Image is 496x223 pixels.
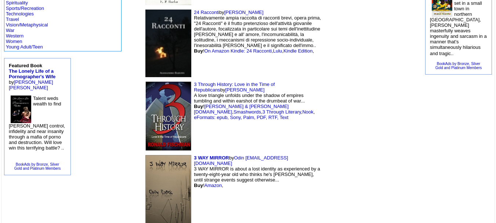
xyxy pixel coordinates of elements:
[9,63,55,79] b: Featured Book
[204,48,272,54] a: On Amazon Kindle: 24 Racconti
[145,10,191,77] img: 32750.jpg
[6,33,23,39] a: Western
[435,62,482,70] a: BookAds by Bronze, SilverGold and Platinum Members
[6,6,44,11] a: Sports/Recreation
[263,109,301,115] a: 3 Through Literary
[329,168,358,212] img: shim.gif
[194,10,321,54] font: by Relativamente ampia raccolta di racconti brevi, opera prima, "24 Racconti" è il frutto pretenz...
[6,39,22,44] a: Women
[9,63,55,90] font: by
[329,94,358,138] img: shim.gif
[194,87,315,120] font: by A love triangle unfolds under the shadow of empires tumbling and within earshot of the drumbea...
[194,183,203,188] b: Buy
[329,21,358,65] img: shim.gif
[9,68,55,79] a: The Lonely Life of a Pornographer's Wife
[365,46,367,48] img: shim.gif
[6,17,19,22] a: Travel
[14,162,61,170] a: BookAds by Bronze, SilverGold and Platinum Members
[6,11,34,17] a: Technologies
[194,82,275,93] a: 3 Through History: Love in the Time of Republicans
[6,44,43,50] a: Young Adult/Teen
[194,104,289,115] a: [PERSON_NAME] & [PERSON_NAME][DOMAIN_NAME]
[225,87,265,93] a: [PERSON_NAME]
[6,28,14,33] a: War
[6,22,48,28] a: Vision/Metaphysical
[224,10,264,15] a: [PERSON_NAME]
[145,82,191,151] img: 56837.jpg
[194,104,203,109] b: Buy
[194,155,320,188] font: by 3 WAY MIRROR is about a lost identity as experienced by a twenty-eight-year old who thinks he'...
[302,109,313,115] a: Nook
[194,48,203,54] b: Buy
[273,48,282,54] a: Lulu
[9,96,65,151] font: Talent weds wealth to find [PERSON_NAME] control, infidelity and near insanity through a mafia of...
[233,109,261,115] a: Smashwords
[365,119,367,121] img: shim.gif
[204,183,222,188] a: Amazon
[194,155,229,161] a: 3 WAY MIRROR
[11,96,31,123] img: 73516.jpg
[194,115,288,120] a: eFormats: epub, Sony, Palm, PDF, RTF, Text
[194,155,288,166] a: Odin [EMAIL_ADDRESS][DOMAIN_NAME]
[194,10,219,15] a: 24 Racconti
[365,192,367,194] img: shim.gif
[9,79,53,90] a: [PERSON_NAME] [PERSON_NAME]
[283,48,313,54] a: Kindle Edition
